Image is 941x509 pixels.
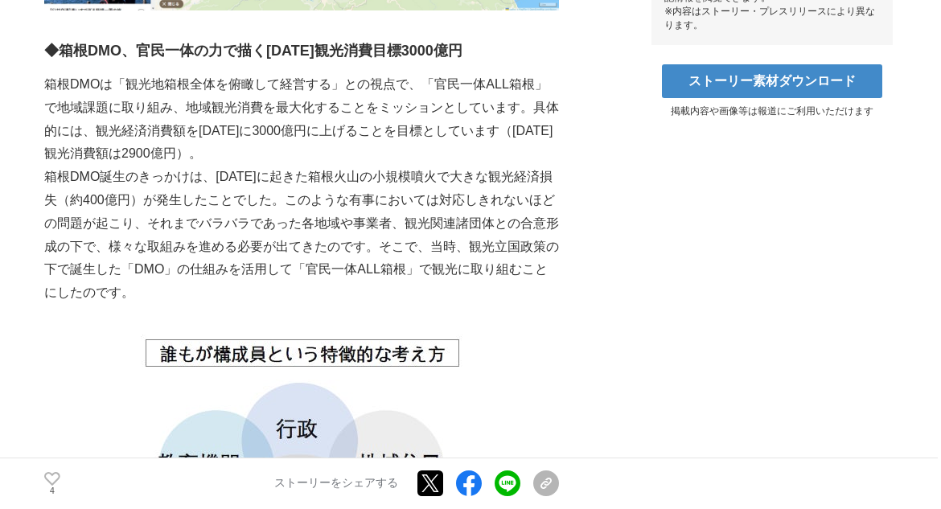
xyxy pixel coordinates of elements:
p: 箱根DMOは「観光地箱根全体を俯瞰して経営する」との視点で、「官民一体ALL箱根」で地域課題に取り組み、地域観光消費を最大化することをミッションとしています。具体的には、観光経済消費額を[DAT... [44,73,559,166]
p: 掲載内容や画像等は報道にご利用いただけます [651,105,893,118]
h3: ◆箱根DMO、官民一体の力で描く[DATE]観光消費目標3000億円 [44,39,559,63]
p: ストーリーをシェアする [274,477,398,491]
p: 4 [44,487,60,495]
a: ストーリー素材ダウンロード [662,64,882,98]
p: 箱根DMO誕生のきっかけは、[DATE]に起きた箱根火山の小規模噴火で大きな観光経済損失（約400億円）が発生したことでした。このような有事においては対応しきれないほどの問題が起こり、それまでバ... [44,166,559,305]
